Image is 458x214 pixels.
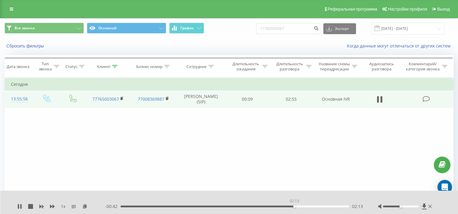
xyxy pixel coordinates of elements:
[288,197,300,205] div: 02:13
[180,26,194,30] span: График
[400,205,402,208] div: Accessibility label
[5,43,47,49] button: Сбросить фильтры
[293,205,296,208] div: Accessibility label
[269,90,313,108] td: 02:55
[352,203,363,209] span: 02:13
[65,64,77,69] div: Статус
[405,61,440,72] div: Комментарий/категория звонка
[347,43,453,49] a: Когда данные могут отличаться от других систем
[92,96,119,102] a: 77765003067
[5,23,84,34] button: Все звонки
[61,203,65,209] span: 1 x
[313,90,358,108] td: Основная IVR
[15,26,35,31] span: Все звонки
[105,203,120,209] span: - 00:42
[437,7,450,11] span: Выход
[231,61,261,72] div: Длительность ожидания
[256,23,320,34] input: Поиск по номеру
[275,61,305,72] div: Длительность разговора
[318,61,350,72] div: Название схемы переадресации
[437,180,452,194] div: Open Intercom Messenger
[7,64,29,69] div: Дата звонка
[169,23,204,34] button: График
[87,23,166,34] button: Основной
[11,93,27,105] div: 13:55:56
[138,96,164,102] a: 77008369887
[388,7,427,11] span: Настройки профиля
[364,61,399,72] div: Аудиозапись разговора
[136,64,163,69] div: Бизнес номер
[226,90,269,108] td: 00:09
[38,61,52,72] div: Тип звонка
[186,64,207,69] div: Сотрудник
[176,90,226,108] td: [PERSON_NAME] (SIP)
[323,23,356,34] button: Экспорт
[328,7,377,11] span: Реферальная программа
[5,78,453,90] td: Сегодня
[97,64,110,69] div: Клиент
